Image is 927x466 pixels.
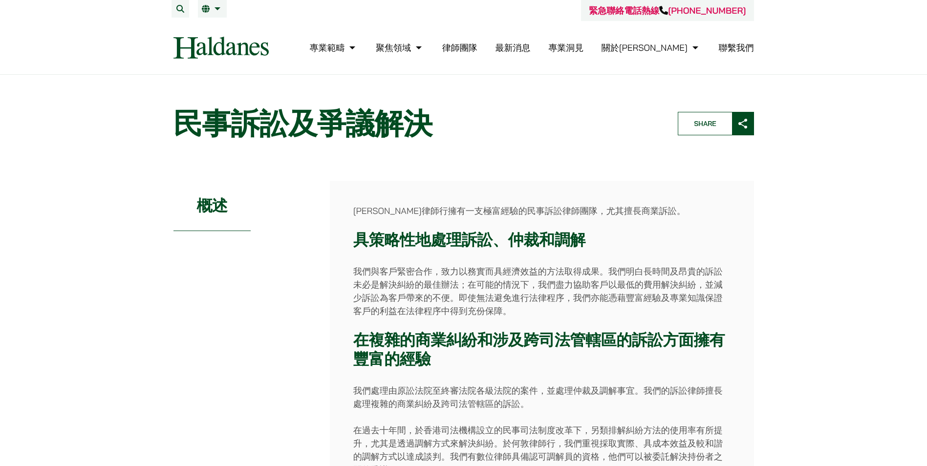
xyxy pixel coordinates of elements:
a: 專業洞見 [548,42,583,53]
h3: 具策略性地處理訴訟、仲裁和調解 [353,231,731,249]
h3: 在複雜的商業糾紛和涉及跨司法管轄區的訴訟方面擁有豐富的經驗 [353,331,731,368]
a: 緊急聯絡電話熱線[PHONE_NUMBER] [589,5,746,16]
a: 聯繫我們 [719,42,754,53]
p: 我們處理由原訟法院至終審法院各級法院的案件，並處理仲裁及調解事宜。我們的訴訟律師擅長處理複雜的商業糾紛及跨司法管轄區的訴訟。 [353,384,731,410]
p: 我們與客戶緊密合作，致力以務實而具經濟效益的方法取得成果。我們明白長時間及昂貴的訴訟未必是解決糾紛的最佳辦法；在可能的情況下，我們盡力協助客戶以最低的費用解決糾紛，並減少訴訟為客戶帶來的不便。即... [353,265,731,318]
h2: 概述 [173,181,251,231]
a: 聚焦領域 [376,42,424,53]
img: Logo of Haldanes [173,37,269,59]
span: Share [678,112,732,135]
a: 關於何敦 [602,42,701,53]
a: 最新消息 [495,42,530,53]
a: 繁 [202,5,223,13]
a: 專業範疇 [309,42,358,53]
h1: 民事訴訟及爭議解決 [173,106,661,141]
a: 律師團隊 [442,42,477,53]
p: [PERSON_NAME]律師行擁有一支極富經驗的民事訴訟律師團隊，尤其擅長商業訴訟。 [353,204,731,217]
button: Share [678,112,754,135]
